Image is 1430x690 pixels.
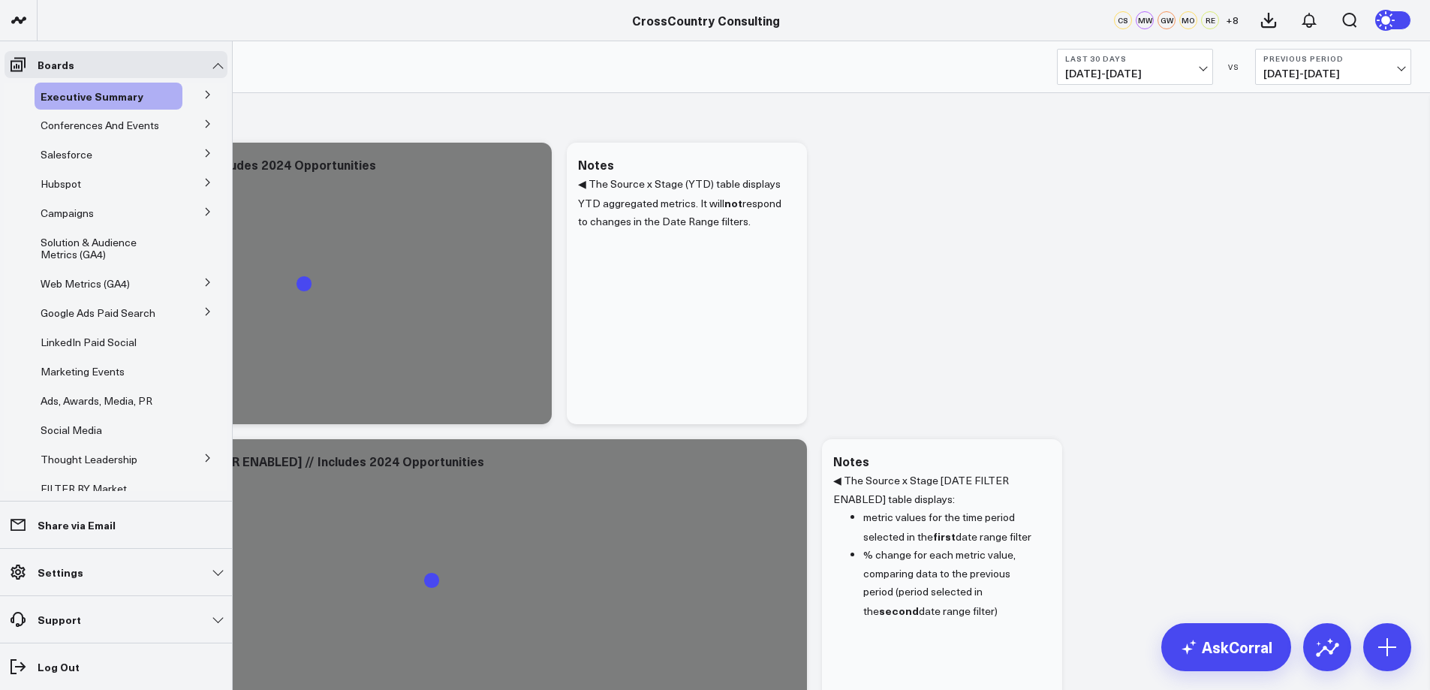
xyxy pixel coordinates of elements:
[68,453,484,469] div: Source x Stage [DATE FILTER ENABLED] // Includes 2024 Opportunities
[41,306,155,320] span: Google Ads Paid Search
[1057,49,1213,85] button: Last 30 Days[DATE]-[DATE]
[1226,15,1239,26] span: + 8
[1263,54,1403,63] b: Previous Period
[863,508,1040,546] li: metric values for the time period selected in the date range filter
[1065,54,1205,63] b: Last 30 Days
[1221,62,1248,71] div: VS
[724,195,742,210] b: not
[38,566,83,578] p: Settings
[38,661,80,673] p: Log Out
[41,206,94,220] span: Campaigns
[933,529,956,544] b: first
[1179,11,1197,29] div: MO
[41,237,165,261] a: Solution & Audience Metrics (GA4)
[5,653,227,680] a: Log Out
[41,366,125,378] a: Marketing Events
[578,156,614,173] div: Notes
[1223,11,1241,29] button: +8
[38,613,81,625] p: Support
[41,178,81,190] a: Hubspot
[833,472,1040,508] p: ◀ The Source x Stage [DATE FILTER ENABLED] table displays:
[41,452,137,466] span: Thought Leadership
[41,307,155,319] a: Google Ads Paid Search
[38,519,116,531] p: Share via Email
[41,119,159,131] a: Conferences And Events
[1161,623,1291,671] a: AskCorral
[41,176,81,191] span: Hubspot
[41,235,137,261] span: Solution & Audience Metrics (GA4)
[632,12,780,29] a: CrossCountry Consulting
[41,276,130,291] span: Web Metrics (GA4)
[833,453,869,469] div: Notes
[41,393,152,408] span: Ads, Awards, Media, PR
[1065,68,1205,80] span: [DATE] - [DATE]
[41,149,92,161] a: Salesforce
[1158,11,1176,29] div: GW
[863,546,1040,620] li: % change for each metric value, comparing data to the previous period (period selected in the dat...
[41,424,102,436] a: Social Media
[41,423,102,437] span: Social Media
[1255,49,1411,85] button: Previous Period[DATE]-[DATE]
[1114,11,1132,29] div: CS
[41,335,137,349] span: LinkedIn Paid Social
[578,175,796,409] div: ◀ The Source x Stage (YTD) table displays YTD aggregated metrics. It will respond to changes in t...
[41,89,143,104] span: Executive Summary
[41,483,169,507] a: FILTER BY Market, Solution, and Tech Partner
[41,336,137,348] a: LinkedIn Paid Social
[41,481,168,508] span: FILTER BY Market, Solution, and Tech Partner
[41,278,130,290] a: Web Metrics (GA4)
[41,118,159,132] span: Conferences And Events
[41,207,94,219] a: Campaigns
[1136,11,1154,29] div: MW
[41,90,143,102] a: Executive Summary
[41,453,137,466] a: Thought Leadership
[1263,68,1403,80] span: [DATE] - [DATE]
[41,395,152,407] a: Ads, Awards, Media, PR
[38,59,74,71] p: Boards
[879,603,919,618] b: second
[41,364,125,378] span: Marketing Events
[1201,11,1219,29] div: RE
[41,147,92,161] span: Salesforce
